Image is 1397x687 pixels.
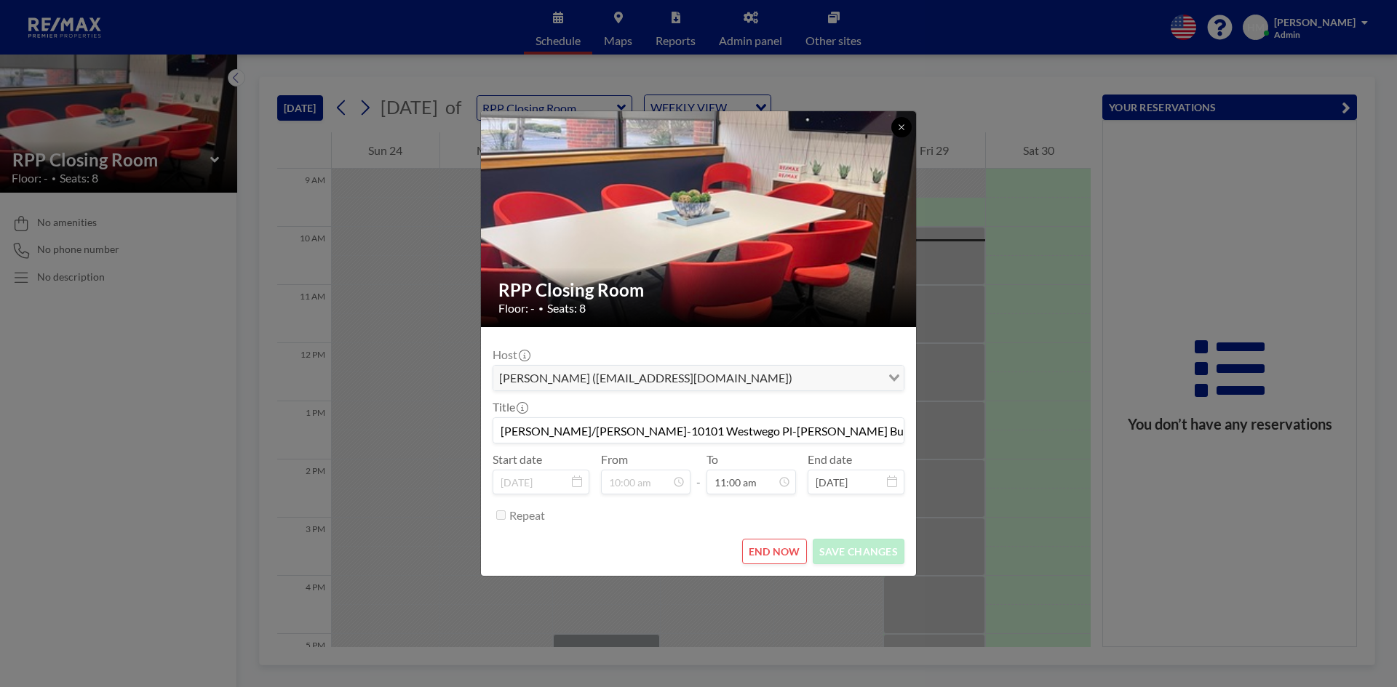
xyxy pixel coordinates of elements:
[797,369,880,387] input: Search for option
[547,301,586,316] span: Seats: 8
[813,539,904,564] button: SAVE CHANGES
[498,279,900,301] h2: RPP Closing Room
[696,457,701,489] span: -
[742,539,807,564] button: END NOW
[493,400,527,414] label: Title
[496,369,795,387] span: [PERSON_NAME] ([EMAIL_ADDRESS][DOMAIN_NAME])
[493,452,542,467] label: Start date
[707,452,718,467] label: To
[493,366,904,390] div: Search for option
[493,347,529,362] label: Host
[808,452,852,467] label: End date
[498,301,535,316] span: Floor: -
[601,452,628,467] label: From
[538,303,544,314] span: •
[493,418,904,443] input: (No title)
[509,508,545,523] label: Repeat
